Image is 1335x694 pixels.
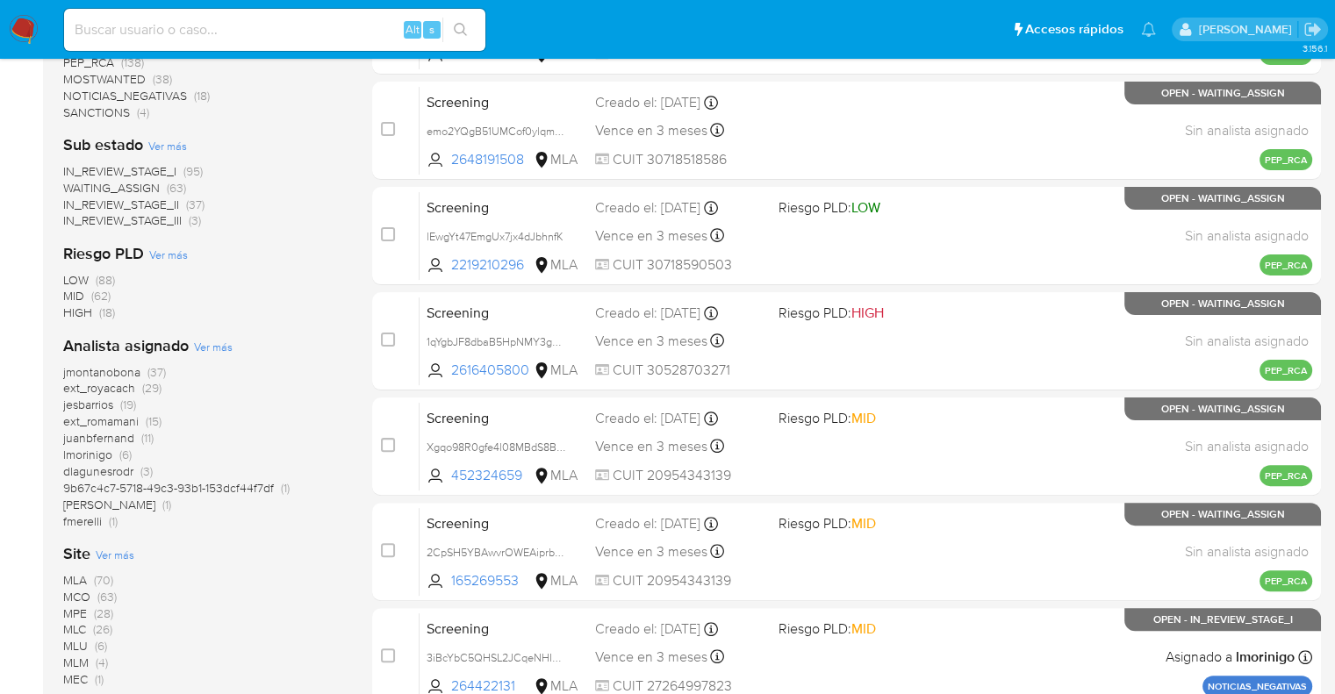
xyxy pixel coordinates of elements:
span: Accesos rápidos [1025,20,1123,39]
span: s [429,21,434,38]
a: Salir [1303,20,1322,39]
a: Notificaciones [1141,22,1156,37]
input: Buscar usuario o caso... [64,18,485,41]
span: Alt [406,21,420,38]
p: marianela.tarsia@mercadolibre.com [1198,21,1297,38]
span: 3.156.1 [1302,41,1326,55]
button: search-icon [442,18,478,42]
